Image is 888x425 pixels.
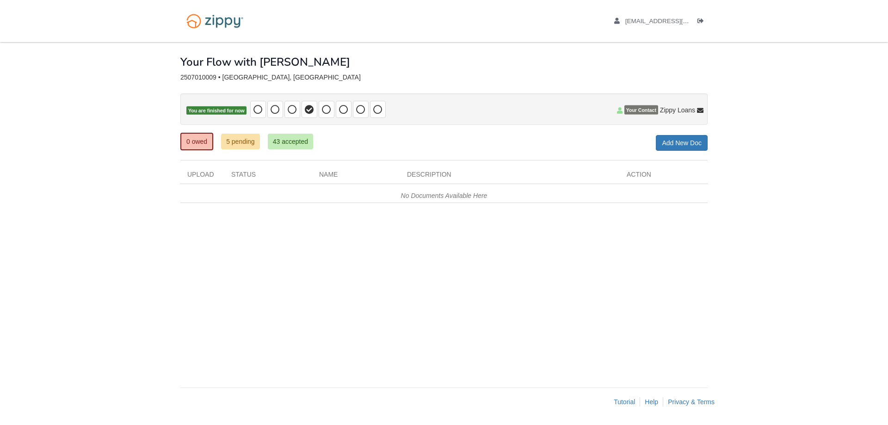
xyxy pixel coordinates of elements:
div: Status [224,170,312,184]
a: Add New Doc [656,135,708,151]
a: Tutorial [614,398,635,406]
span: Zippy Loans [660,105,695,115]
em: No Documents Available Here [401,192,487,199]
a: Log out [697,18,708,27]
div: Upload [180,170,224,184]
div: Name [312,170,400,184]
a: Privacy & Terms [668,398,715,406]
a: 43 accepted [268,134,313,149]
a: edit profile [614,18,731,27]
img: Logo [180,9,249,33]
div: Action [620,170,708,184]
a: Help [645,398,658,406]
div: 2507010009 • [GEOGRAPHIC_DATA], [GEOGRAPHIC_DATA] [180,74,708,81]
h1: Your Flow with [PERSON_NAME] [180,56,350,68]
span: taniajackson811@gmail.com [625,18,731,25]
div: Description [400,170,620,184]
a: 0 owed [180,133,213,150]
span: You are finished for now [186,106,247,115]
a: 5 pending [221,134,260,149]
span: Your Contact [624,105,658,115]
